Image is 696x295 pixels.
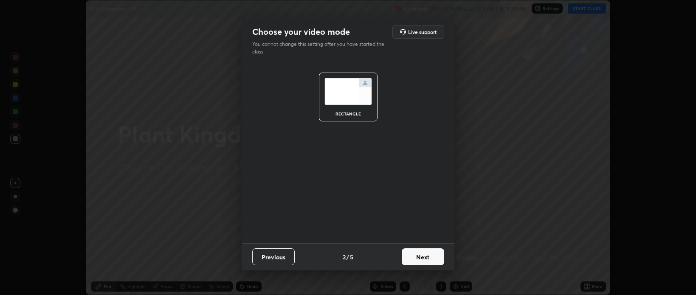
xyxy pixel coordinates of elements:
[252,248,295,265] button: Previous
[350,253,353,261] h4: 5
[402,248,444,265] button: Next
[347,253,349,261] h4: /
[343,253,346,261] h4: 2
[408,29,437,34] h5: Live support
[252,26,350,37] h2: Choose your video mode
[324,78,372,105] img: normalScreenIcon.ae25ed63.svg
[331,112,365,116] div: rectangle
[252,40,390,56] p: You cannot change this setting after you have started the class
